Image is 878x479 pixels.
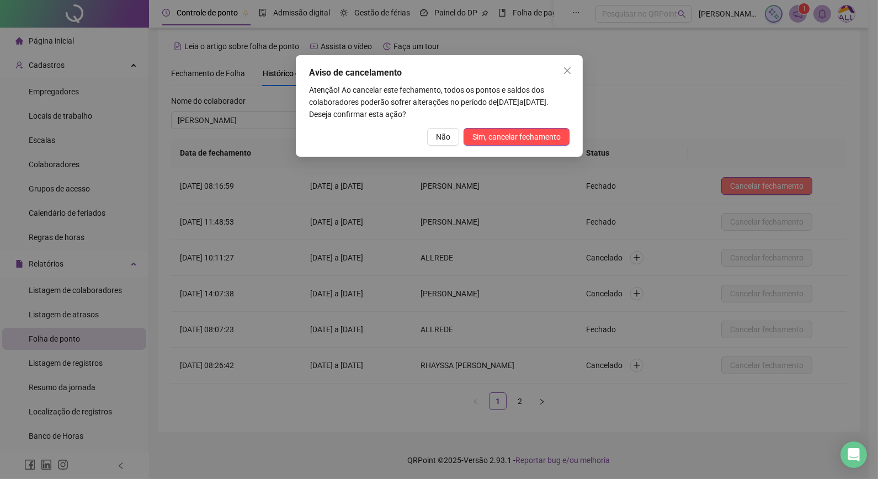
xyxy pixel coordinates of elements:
[436,131,450,143] span: Não
[309,84,570,120] p: [DATE] a [DATE]
[563,66,572,75] span: close
[309,86,544,107] span: Atenção! Ao cancelar este fechamento, todos os pontos e saldos dos colaboradores poderão sofrer a...
[309,98,549,119] span: . Deseja confirmar esta ação?
[472,131,561,143] span: Sim, cancelar fechamento
[427,128,459,146] button: Não
[309,67,402,78] span: Aviso de cancelamento
[464,128,570,146] button: Sim, cancelar fechamento
[558,62,576,79] button: Close
[840,441,867,468] div: Open Intercom Messenger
